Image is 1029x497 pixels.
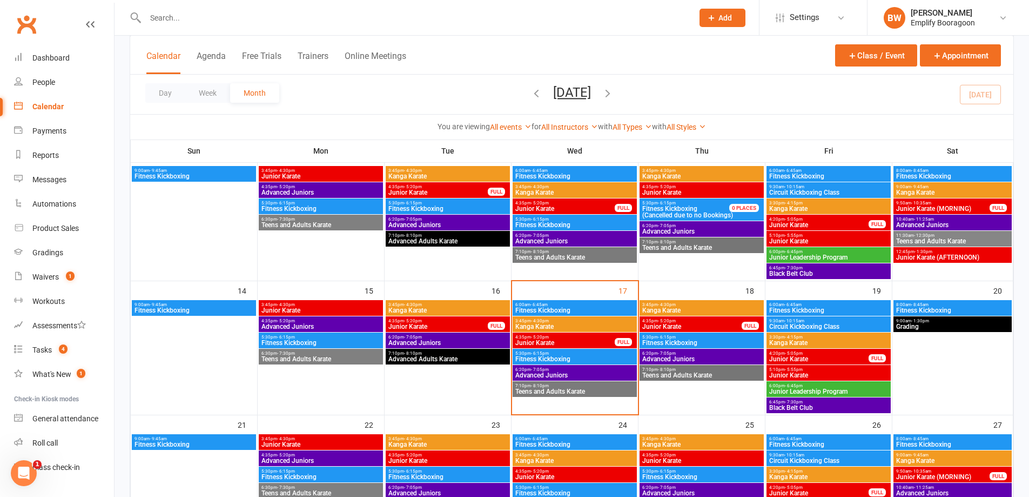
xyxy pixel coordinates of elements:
a: Clubworx [13,11,40,38]
div: 0 PLACES [729,204,759,212]
span: Fitness Kickboxing [515,173,635,180]
span: Junior Karate [515,206,615,212]
a: Waivers 1 [14,265,114,289]
span: 5:30pm [642,201,742,206]
th: Wed [512,140,638,162]
span: Teens and Adults Karate [261,356,381,362]
span: Junior Karate [642,189,762,196]
span: - 7:30pm [785,400,803,405]
a: People [14,70,114,95]
span: Fitness Kickboxing [769,173,889,180]
span: Fitness Kickboxing [515,307,635,314]
input: Search... [142,10,685,25]
div: People [32,78,55,87]
span: Kanga Karate [515,189,635,196]
span: Teens and Adults Karate [642,372,762,379]
span: Advanced Juniors [261,189,381,196]
span: - 8:45am [911,302,929,307]
span: 6:00am [769,168,889,173]
span: Kanga Karate [769,206,889,212]
span: 6:20pm [388,217,508,222]
span: 4:35pm [388,184,488,189]
span: Teens and Adults Karate [515,388,635,395]
span: - 4:30pm [277,168,295,173]
span: Advanced Juniors [896,222,1010,228]
a: Assessments [14,314,114,338]
span: 4:20pm [769,217,869,222]
div: Workouts [32,297,65,306]
span: Junior Karate [769,222,869,228]
span: 9:00am [896,319,1010,323]
button: Day [145,83,185,103]
span: - 6:15pm [277,201,295,206]
div: Gradings [32,248,63,257]
span: - 6:45pm [785,249,803,254]
a: Calendar [14,95,114,119]
span: 3:45pm [388,436,508,441]
th: Fri [765,140,892,162]
button: Trainers [298,51,328,74]
span: - 4:30pm [404,168,422,173]
div: 27 [993,415,1013,433]
span: 6:20pm [515,233,635,238]
span: - 6:45am [530,302,548,307]
span: 6:00am [769,302,889,307]
span: 6:00am [515,168,635,173]
span: - 8:10pm [404,351,422,356]
span: 5:30pm [515,217,635,222]
span: 12:45pm [896,249,1010,254]
a: Roll call [14,431,114,455]
iframe: Intercom live chat [11,460,37,486]
span: 1 [66,271,75,281]
span: - 6:45pm [785,383,803,388]
span: Teens and Adults Karate [515,254,635,261]
a: Workouts [14,289,114,314]
span: 4:35pm [261,184,381,189]
button: Free Trials [242,51,281,74]
strong: with [598,122,613,131]
span: - 6:15pm [404,201,422,206]
span: - 4:30pm [277,302,295,307]
span: 9:00am [134,302,254,307]
a: What's New1 [14,362,114,387]
span: 6:30pm [261,217,381,222]
span: Advanced Juniors [515,372,635,379]
span: 3:45pm [388,302,508,307]
span: - 6:15pm [658,201,676,206]
span: - 5:20pm [404,319,422,323]
span: 6:00pm [769,249,889,254]
div: FULL [742,322,759,330]
span: 3:45pm [261,168,381,173]
span: 6:45pm [769,266,889,270]
span: 5:30pm [388,201,508,206]
a: All events [490,123,532,131]
button: Agenda [197,51,226,74]
span: Fitness Kickboxing [261,206,381,212]
span: Kanga Karate [515,323,635,330]
span: 9:00am [134,436,254,441]
span: 4:35pm [642,319,742,323]
div: FULL [869,220,886,228]
span: - 8:10pm [404,233,422,238]
button: Month [230,83,279,103]
span: Teens and Adults Karate [896,238,1010,244]
span: Junior Karate (MORNING) [896,206,990,212]
div: FULL [488,188,505,196]
span: Grading [896,323,1010,330]
button: Week [185,83,230,103]
a: Product Sales [14,216,114,241]
span: - 6:45am [784,302,802,307]
span: Black Belt Club [769,405,889,411]
span: Fitness Kickboxing [515,356,635,362]
span: 6:00am [515,436,635,441]
span: Fitness Kickboxing [515,222,635,228]
a: Messages [14,168,114,192]
span: - 4:30pm [277,436,295,441]
div: FULL [615,204,632,212]
span: 3:30pm [769,201,889,206]
th: Sat [892,140,1013,162]
span: Kanga Karate [388,307,508,314]
span: 6:00am [515,302,635,307]
span: Junior Leadership Program [769,254,889,261]
span: Black Belt Club [769,270,889,277]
